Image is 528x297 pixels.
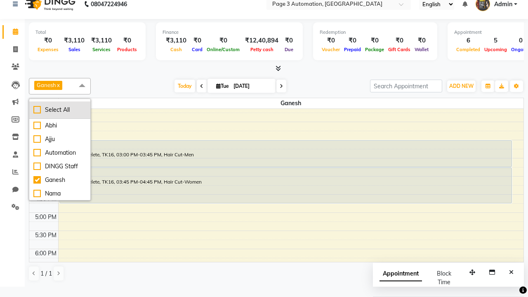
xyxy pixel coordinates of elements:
span: 1 / 1 [40,269,52,278]
div: 5 [482,36,509,45]
span: Services [90,47,113,52]
div: ₹0 [386,36,412,45]
div: Test DoNotDelete, TK16, 03:00 PM-03:45 PM, Hair Cut-Men [60,141,511,167]
span: Sales [66,47,82,52]
div: 5:30 PM [33,231,58,240]
div: ₹0 [363,36,386,45]
div: ₹3,110 [163,36,190,45]
span: Card [190,47,205,52]
div: Redemption [320,29,431,36]
span: Gift Cards [386,47,412,52]
span: Voucher [320,47,342,52]
span: Expenses [35,47,61,52]
span: Due [283,47,295,52]
div: DINGG Staff [33,162,86,171]
span: Petty cash [248,47,276,52]
span: Prepaid [342,47,363,52]
div: Automation [33,148,86,157]
span: ADD NEW [449,83,474,89]
button: ADD NEW [447,80,476,92]
div: ₹0 [35,36,61,45]
div: ₹0 [342,36,363,45]
div: Ganesh [33,176,86,184]
div: ₹3,110 [61,36,88,45]
div: Test DoNotDelete, TK16, 03:45 PM-04:45 PM, Hair Cut-Women [60,168,511,203]
div: Total [35,29,139,36]
div: 6 [454,36,482,45]
span: Today [174,80,195,92]
div: 5:00 PM [33,213,58,222]
span: Online/Custom [205,47,242,52]
input: Search Appointment [370,80,442,92]
div: ₹0 [205,36,242,45]
span: Ganesh [59,98,524,108]
span: Package [363,47,386,52]
div: Finance [163,29,296,36]
span: Products [115,47,139,52]
div: ₹12,40,894 [242,36,282,45]
div: ₹3,110 [88,36,115,45]
span: Wallet [412,47,431,52]
span: Ganesh [37,82,56,88]
div: Abhi [33,121,86,130]
div: ₹0 [190,36,205,45]
div: ₹0 [282,36,296,45]
div: ₹0 [412,36,431,45]
span: Upcoming [482,47,509,52]
span: Completed [454,47,482,52]
a: x [56,82,60,88]
span: Cash [168,47,184,52]
input: 2025-09-02 [231,80,272,92]
div: ₹0 [320,36,342,45]
div: Stylist [29,98,58,107]
button: Close [505,266,517,279]
span: Appointment [379,266,422,281]
span: Tue [214,83,231,89]
div: Select All [33,106,86,114]
span: Block Time [437,270,451,286]
div: 6:00 PM [33,249,58,258]
div: Ajju [33,135,86,144]
div: Nama [33,189,86,198]
div: ₹0 [115,36,139,45]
